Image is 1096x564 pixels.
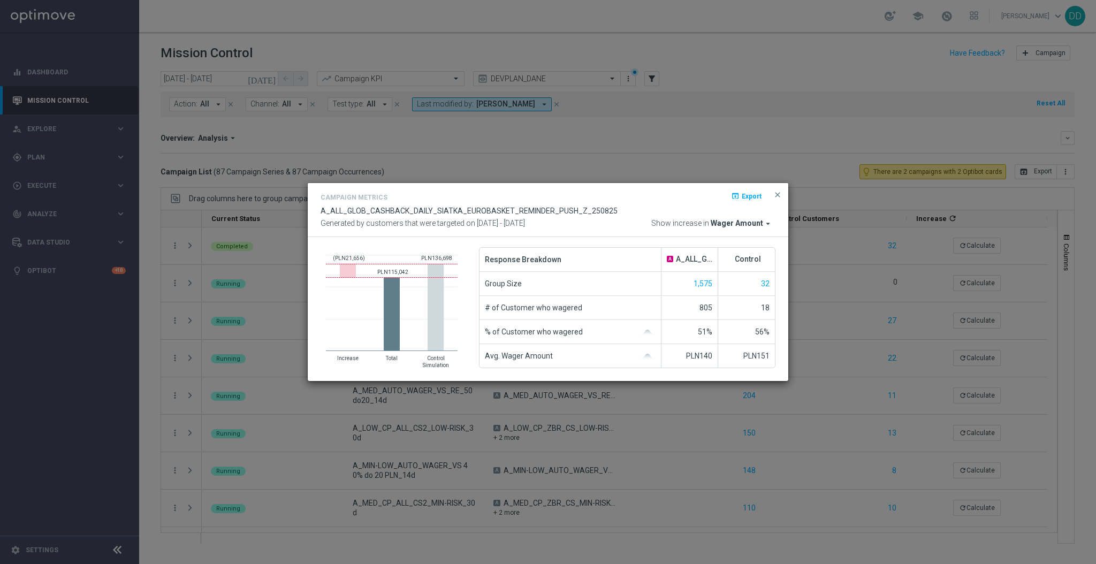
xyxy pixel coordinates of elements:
[676,255,712,264] span: A_ALL_GLOB_CASHBACK_DAILY_SIATKA_EUROBASKET_220825
[640,354,656,359] img: gaussianGrey.svg
[763,219,773,228] i: arrow_drop_down
[711,219,763,228] span: Wager Amount
[321,194,387,201] h4: Campaign Metrics
[742,192,762,200] span: Export
[667,256,673,262] span: A
[485,296,582,319] span: # of Customer who wagered
[421,255,452,261] text: PLN136,698
[735,255,761,264] span: Control
[730,189,763,202] button: open_in_browser Export
[321,207,618,215] span: A_ALL_GLOB_CASHBACK_DAILY_SIATKA_EUROBASKET_REMINDER_PUSH_Z_250825
[773,190,782,199] span: close
[755,327,770,336] span: 56%
[731,192,740,200] i: open_in_browser
[485,344,553,368] span: Avg. Wager Amount
[321,219,475,227] span: Generated by customers that were targeted on
[423,355,449,368] text: Control Simulation
[477,219,525,227] span: [DATE] - [DATE]
[485,248,561,271] span: Response Breakdown
[694,279,712,288] span: Show unique customers
[337,355,359,361] text: Increase
[698,327,712,336] span: 51%
[711,219,775,228] button: Wager Amount arrow_drop_down
[385,355,398,361] text: Total
[377,269,408,275] text: PLN115,042
[686,352,712,360] span: PLN140
[699,303,712,312] span: 805
[485,320,583,344] span: % of Customer who wagered
[640,330,656,335] img: gaussianGrey.svg
[743,352,770,360] span: PLN151
[651,219,709,228] span: Show increase in
[761,279,770,288] span: Show unique customers
[485,272,522,295] span: Group Size
[333,255,365,262] text: (PLN21,656)
[761,303,770,312] span: 18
